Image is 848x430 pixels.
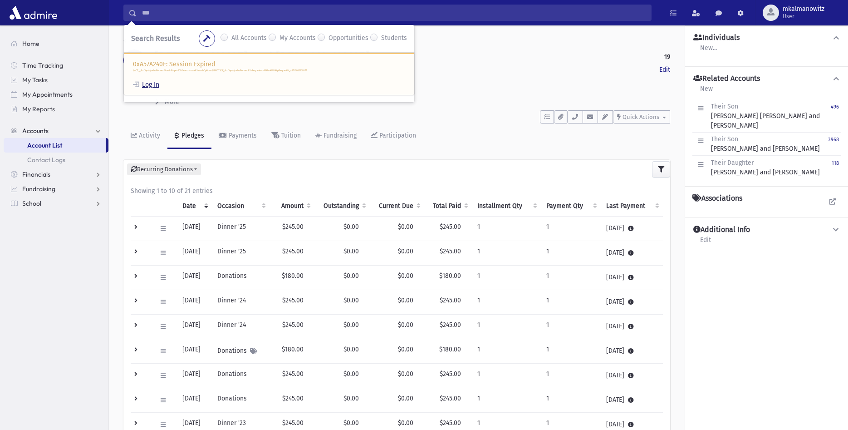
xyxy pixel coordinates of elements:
span: $0.00 [343,370,359,378]
span: $180.00 [439,346,461,353]
img: AdmirePro [7,4,59,22]
label: My Accounts [279,33,316,44]
a: Financials [4,167,108,182]
a: 3968 [828,134,839,153]
th: Current Due: activate to sort column ascending [370,196,424,217]
td: 1 [541,265,601,290]
a: Log In [133,81,159,89]
button: Quick Actions [613,110,670,124]
td: [DATE] [177,388,212,412]
a: Time Tracking [4,58,108,73]
span: Their Daughter [711,159,754,167]
td: [DATE] [601,314,663,339]
div: Showing 1 to 10 of 21 entries [131,186,663,196]
button: Additional Info [692,225,841,235]
button: Recurring Donations [127,163,201,175]
span: $0.00 [398,321,413,329]
h4: Additional Info [693,225,750,235]
td: [DATE] [177,290,212,314]
span: $0.00 [398,272,413,280]
td: [DATE] [177,314,212,339]
td: $245.00 [270,290,314,314]
span: $0.00 [343,419,359,427]
td: Donations [212,339,270,363]
td: Dinner '25 [212,216,270,241]
small: 118 [832,160,839,166]
button: Related Accounts [692,74,841,84]
span: $245.00 [440,297,461,304]
a: Accounts [4,124,108,138]
span: $245.00 [440,370,461,378]
td: Dinner '24 [212,314,270,339]
td: $180.00 [270,339,314,363]
span: $245.00 [440,223,461,231]
a: Edit [700,235,711,251]
span: $0.00 [398,223,413,231]
small: 496 [831,104,839,110]
div: [PERSON_NAME] and [PERSON_NAME] [711,158,820,177]
span: $0.00 [398,297,413,304]
a: Pledges [167,124,211,149]
span: $0.00 [398,370,413,378]
input: Search [137,5,651,21]
span: Home [22,40,39,48]
span: $245.00 [440,395,461,402]
a: 496 [831,102,839,130]
td: [DATE] [601,241,663,265]
th: Total Paid: activate to sort column ascending [424,196,472,217]
span: Contact Logs [27,156,65,164]
div: [PERSON_NAME] and [PERSON_NAME] [711,134,820,153]
span: $245.00 [440,419,461,427]
td: Donations [212,363,270,388]
button: More [154,97,180,107]
span: $0.00 [343,321,359,329]
span: School [22,199,41,208]
td: 1 [541,339,601,363]
td: [DATE] [601,216,663,241]
span: $0.00 [343,223,359,231]
td: Dinner '24 [212,290,270,314]
span: $0.00 [398,419,413,427]
th: Last Payment: activate to sort column ascending [601,196,663,217]
span: Quick Actions [623,114,659,120]
span: $245.00 [440,321,461,329]
td: $245.00 [270,216,314,241]
td: [DATE] [601,388,663,412]
label: Opportunities [328,33,368,44]
span: Accounts [22,127,49,135]
div: H [123,49,145,71]
a: New [700,84,713,100]
th: Amount: activate to sort column ascending [270,196,314,217]
label: Students [381,33,407,44]
span: User [783,13,824,20]
a: 118 [832,158,839,177]
button: Individuals [692,33,841,43]
td: $180.00 [270,265,314,290]
td: 1 [472,388,540,412]
td: 1 [541,290,601,314]
span: $0.00 [398,395,413,402]
a: Fundraising [308,124,364,149]
a: My Tasks [4,73,108,87]
td: 1 [472,265,540,290]
td: 1 [472,339,540,363]
div: Fundraising [322,132,357,139]
div: [PERSON_NAME] [PERSON_NAME] and [PERSON_NAME] [711,102,831,130]
td: 1 [541,363,601,388]
span: Fundraising [22,185,55,193]
span: $0.00 [343,346,359,353]
th: Outstanding: activate to sort column ascending [314,196,370,217]
td: $245.00 [270,314,314,339]
td: Dinner '25 [212,241,270,265]
a: School [4,196,108,211]
td: 1 [472,363,540,388]
td: Donations [212,265,270,290]
span: My Appointments [22,90,73,99]
a: Account List [4,138,106,153]
a: Fundraising [4,182,108,196]
span: Their Son [711,103,738,110]
td: 1 [472,216,540,241]
nav: breadcrumb [123,36,157,49]
a: Payments [211,124,264,149]
td: [DATE] [601,290,663,314]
